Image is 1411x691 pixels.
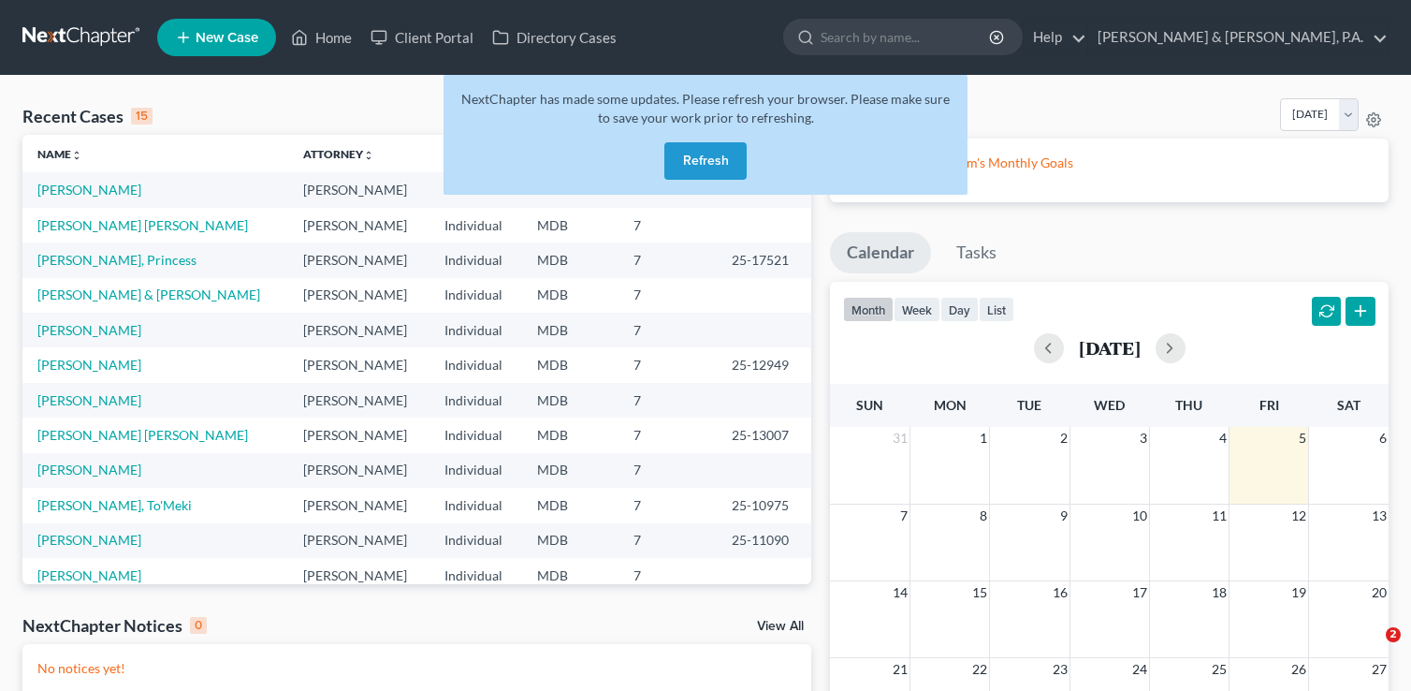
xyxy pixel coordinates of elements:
a: Tasks [939,232,1013,273]
button: day [940,297,979,322]
div: 0 [190,617,207,634]
span: 12 [1289,505,1308,527]
a: [PERSON_NAME], To'Meki [37,497,192,513]
td: MDB [522,208,618,243]
span: 2 [1386,627,1401,642]
button: Refresh [664,142,747,180]
td: MDB [522,523,618,558]
td: MDB [522,383,618,418]
a: Help [1024,21,1086,54]
a: [PERSON_NAME] [37,392,141,408]
a: View All [757,620,804,633]
span: 23 [1051,658,1069,681]
td: [PERSON_NAME] [288,172,429,207]
a: [PERSON_NAME] [37,357,141,373]
div: 15 [131,108,153,125]
td: MDB [522,488,618,522]
td: Individual [429,383,522,418]
span: 7 [898,505,909,527]
span: 25 [1210,658,1229,681]
a: Calendar [830,232,931,273]
td: Individual [429,347,522,382]
td: Individual [429,172,522,207]
h2: [DATE] [1079,338,1141,358]
span: 1 [978,427,989,449]
td: Individual [429,453,522,488]
td: 25-13007 [717,418,811,452]
td: 7 [618,278,717,313]
td: Individual [429,278,522,313]
span: 31 [891,427,909,449]
span: 21 [891,658,909,681]
td: [PERSON_NAME] [288,383,429,418]
td: 25-17521 [717,243,811,277]
a: Directory Cases [483,21,626,54]
td: 25-10975 [717,488,811,522]
span: 22 [970,658,989,681]
span: 15 [970,581,989,604]
button: list [979,297,1014,322]
span: New Case [196,31,258,45]
div: NextChapter Notices [22,614,207,637]
td: MDB [522,243,618,277]
td: 7 [618,383,717,418]
td: [PERSON_NAME] [288,558,429,593]
td: Individual [429,523,522,558]
td: 7 [618,488,717,522]
td: MDB [522,313,618,347]
td: Individual [429,208,522,243]
td: [PERSON_NAME] [288,278,429,313]
a: [PERSON_NAME] [37,567,141,583]
td: Individual [429,313,522,347]
td: MDB [522,418,618,452]
div: Recent Cases [22,105,153,127]
span: Tue [1017,397,1041,413]
a: [PERSON_NAME] & [PERSON_NAME], P.A. [1088,21,1388,54]
span: 13 [1370,505,1389,527]
td: Individual [429,243,522,277]
a: [PERSON_NAME] [37,182,141,198]
td: [PERSON_NAME] [288,243,429,277]
span: 16 [1051,581,1069,604]
td: 7 [618,418,717,452]
p: No notices yet! [37,659,796,678]
td: 25-12949 [717,347,811,382]
span: Sun [856,397,883,413]
span: 8 [978,505,989,527]
td: [PERSON_NAME] [288,208,429,243]
td: 7 [618,523,717,558]
td: [PERSON_NAME] [288,453,429,488]
a: [PERSON_NAME], Princess [37,252,196,268]
td: MDB [522,558,618,593]
i: unfold_more [71,150,82,161]
a: [PERSON_NAME] [37,322,141,338]
button: month [843,297,894,322]
span: 2 [1058,427,1069,449]
a: [PERSON_NAME] [PERSON_NAME] [37,427,248,443]
span: 14 [891,581,909,604]
span: Sat [1337,397,1360,413]
span: Thu [1175,397,1202,413]
td: 7 [618,208,717,243]
td: Individual [429,558,522,593]
a: [PERSON_NAME] [37,532,141,548]
a: Attorneyunfold_more [303,147,374,161]
td: MDB [522,453,618,488]
td: [PERSON_NAME] [288,523,429,558]
td: 7 [618,558,717,593]
td: Individual [429,418,522,452]
td: [PERSON_NAME] [288,418,429,452]
span: 24 [1130,658,1149,681]
td: MDB [522,278,618,313]
span: 18 [1210,581,1229,604]
span: 3 [1138,427,1149,449]
td: 25-11090 [717,523,811,558]
span: 11 [1210,505,1229,527]
a: [PERSON_NAME] [PERSON_NAME] [37,217,248,233]
input: Search by name... [821,20,992,54]
td: [PERSON_NAME] [288,347,429,382]
span: 6 [1377,427,1389,449]
td: [PERSON_NAME] [288,313,429,347]
span: Mon [934,397,967,413]
span: NextChapter has made some updates. Please refresh your browser. Please make sure to save your wor... [461,91,950,125]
